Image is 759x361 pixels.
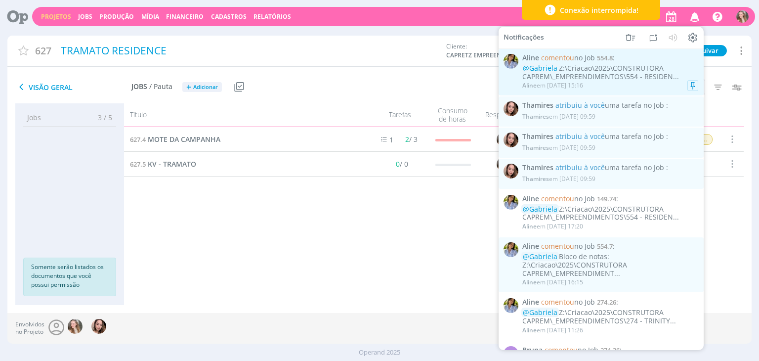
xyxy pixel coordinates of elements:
[541,297,595,307] span: no Job
[477,106,532,124] div: Responsável
[522,242,698,251] span: :
[522,133,698,141] span: :
[149,83,172,91] span: / Pauta
[130,135,146,144] span: 627.4
[523,252,557,261] span: @Gabriela
[251,13,294,21] button: Relatórios
[523,308,557,317] span: @Gabriela
[15,81,131,93] span: Visão Geral
[522,278,537,286] span: Aline
[148,159,196,169] span: KV - TRAMATO
[522,253,698,277] div: Bloco de notas: Z:\Criacao\2025\CONSTRUTORA CAPREM\_EMPREENDIMENT...
[522,113,595,120] div: em [DATE] 09:59
[522,143,549,152] span: Thamires
[522,101,698,110] span: :
[124,106,363,124] div: Título
[504,54,518,69] img: A
[193,84,218,90] span: Adicionar
[522,222,537,230] span: Aline
[504,101,518,116] img: T
[68,319,83,334] img: G
[131,83,147,91] span: Jobs
[522,195,539,203] span: Aline
[555,132,605,141] span: atribuiu à você
[522,81,537,90] span: Aline
[522,309,698,325] div: Z:\Criacao\2025\CONSTRUTORA CAPREM\_EMPREENDIMENTOS\274 - TRINITY...
[541,241,574,251] span: comentou
[541,241,595,251] span: no Job
[504,195,518,210] img: A
[522,64,698,81] div: Z:\Criacao\2025\CONSTRUTORA CAPREM\_EMPREENDIMENTOS\554 - RESIDEN...
[141,12,159,21] a: Mídia
[522,164,698,172] span: :
[186,82,191,92] span: +
[541,194,595,203] span: no Job
[555,100,605,110] span: atribuiu à você
[523,63,557,73] span: @Gabriela
[523,204,557,213] span: @Gabriela
[91,319,106,334] img: T
[541,297,574,307] span: comentou
[38,13,74,21] button: Projetos
[504,33,544,42] span: Notificações
[211,12,247,21] span: Cadastros
[555,132,664,141] span: uma tarefa no Job
[27,112,41,123] span: Jobs
[35,44,51,58] span: 627
[253,12,291,21] a: Relatórios
[545,345,598,355] span: no Job
[522,326,583,333] div: em [DATE] 11:26
[522,101,553,110] span: Thamires
[597,242,613,251] span: 554.7
[522,205,698,222] div: Z:\Criacao\2025\CONSTRUTORA CAPREM\_EMPREENDIMENTOS\554 - RESIDEN...
[504,164,518,179] img: T
[75,13,95,21] button: Jobs
[522,195,698,203] span: :
[90,112,112,123] span: 3 / 5
[182,82,222,92] button: +Adicionar
[522,242,539,251] span: Aline
[41,12,71,21] a: Projetos
[555,163,605,172] span: atribuiu à você
[541,53,595,62] span: no Job
[555,100,664,110] span: uma tarefa no Job
[522,82,583,89] div: em [DATE] 15:16
[138,13,162,21] button: Mídia
[682,45,727,56] button: Arquivar
[446,51,520,60] span: CAPRETZ EMPREENDIMENTOS IMOBILIARIOS LTDA
[597,298,616,307] span: 274.26
[78,12,92,21] a: Jobs
[560,5,638,15] span: Conexão interrompida!
[15,321,44,335] span: Envolvidos no Projeto
[446,42,622,60] div: Cliente:
[555,163,664,172] span: uma tarefa no Job
[148,135,220,144] span: MOTE DA CAMPANHA
[541,53,574,62] span: comentou
[504,298,518,313] img: A
[522,54,539,62] span: Aline
[522,223,583,230] div: em [DATE] 17:20
[736,8,749,25] button: G
[504,133,518,147] img: T
[522,346,543,355] span: Bruna
[522,164,553,172] span: Thamires
[405,135,409,144] span: 2
[396,159,400,169] span: 0
[57,40,442,62] div: TRAMATO RESIDENCE
[166,12,204,21] a: Financeiro
[497,132,512,147] img: G
[522,298,539,307] span: Aline
[597,194,616,203] span: 149.74
[96,13,137,21] button: Produção
[364,106,428,124] div: Tarefas
[522,279,583,286] div: em [DATE] 16:15
[522,112,549,121] span: Thamires
[522,175,595,182] div: em [DATE] 09:59
[130,160,146,169] span: 627.5
[497,157,512,172] img: G
[396,159,408,169] span: / 0
[522,133,553,141] span: Thamires
[389,135,393,144] span: 1
[130,159,196,170] a: 627.5KV - TRAMATO
[504,242,518,257] img: A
